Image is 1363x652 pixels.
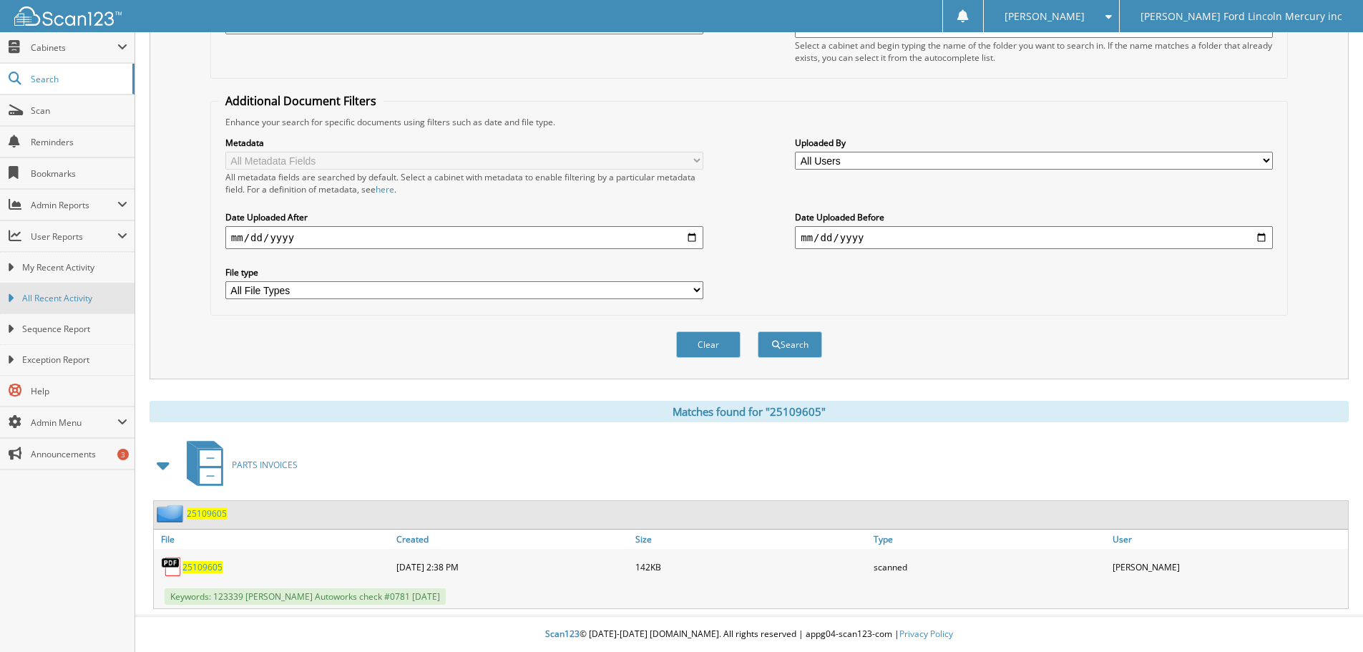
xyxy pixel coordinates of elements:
div: Enhance your search for specific documents using filters such as date and file type. [218,116,1280,128]
span: [PERSON_NAME] [1005,12,1085,21]
a: Type [870,530,1109,549]
a: Privacy Policy [899,628,953,640]
a: Created [393,530,632,549]
button: Search [758,331,822,358]
div: Select a cabinet and begin typing the name of the folder you want to search in. If the name match... [795,39,1273,64]
label: Date Uploaded After [225,211,703,223]
span: PARTS INVOICES [232,459,298,471]
label: Uploaded By [795,137,1273,149]
span: My Recent Activity [22,261,127,274]
input: start [225,226,703,249]
div: scanned [870,553,1109,581]
span: Scan [31,104,127,117]
span: Admin Reports [31,199,117,211]
span: Sequence Report [22,323,127,336]
a: PARTS INVOICES [178,437,298,493]
div: © [DATE]-[DATE] [DOMAIN_NAME]. All rights reserved | appg04-scan123-com | [135,617,1363,652]
img: scan123-logo-white.svg [14,6,122,26]
a: here [376,183,394,195]
span: Search [31,73,125,85]
a: 25109605 [187,507,227,520]
span: Bookmarks [31,167,127,180]
iframe: Chat Widget [1291,583,1363,652]
span: Cabinets [31,42,117,54]
legend: Additional Document Filters [218,93,384,109]
label: Metadata [225,137,703,149]
button: Clear [676,331,741,358]
a: 25109605 [182,561,223,573]
div: 142KB [632,553,871,581]
span: Announcements [31,448,127,460]
img: PDF.png [161,556,182,578]
span: Admin Menu [31,417,117,429]
span: [PERSON_NAME] Ford Lincoln Mercury inc [1140,12,1342,21]
span: Scan123 [545,628,580,640]
span: All Recent Activity [22,292,127,305]
span: Keywords: 123339 [PERSON_NAME] Autoworks check #0781 [DATE] [165,588,446,605]
div: All metadata fields are searched by default. Select a cabinet with metadata to enable filtering b... [225,171,703,195]
a: User [1109,530,1348,549]
div: [PERSON_NAME] [1109,553,1348,581]
div: Matches found for "25109605" [150,401,1349,422]
span: Help [31,385,127,397]
label: File type [225,266,703,278]
span: User Reports [31,230,117,243]
span: Exception Report [22,354,127,366]
div: 3 [117,449,129,460]
div: [DATE] 2:38 PM [393,553,632,581]
input: end [795,226,1273,249]
span: Reminders [31,136,127,148]
a: File [154,530,393,549]
a: Size [632,530,871,549]
img: folder2.png [157,505,187,522]
label: Date Uploaded Before [795,211,1273,223]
